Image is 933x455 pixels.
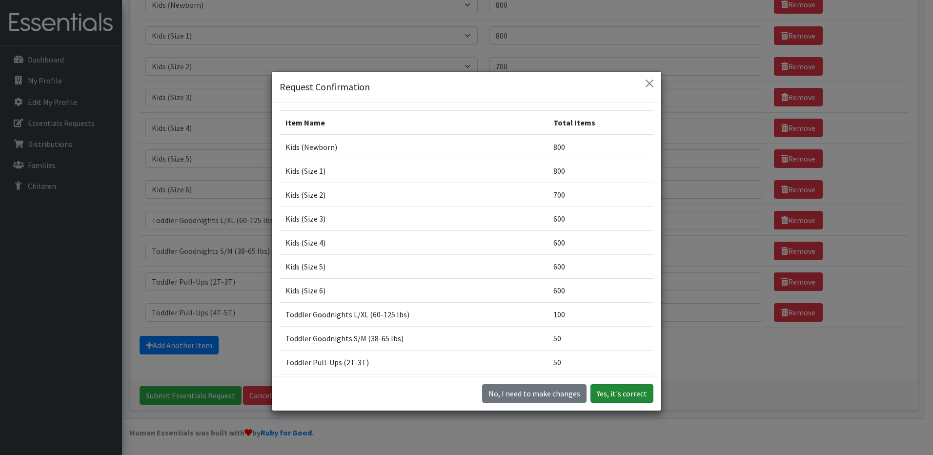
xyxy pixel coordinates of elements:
[280,327,548,351] td: Toddler Goodnights S/M (38-65 lbs)
[280,303,548,327] td: Toddler Goodnights L/XL (60-125 lbs)
[280,255,548,279] td: Kids (Size 5)
[590,384,653,403] button: Yes, it's correct
[548,279,653,303] td: 600
[280,279,548,303] td: Kids (Size 6)
[280,135,548,159] td: Kids (Newborn)
[280,159,548,183] td: Kids (Size 1)
[280,374,548,398] td: Toddler Pull-Ups (4T-5T)
[280,351,548,374] td: Toddler Pull-Ups (2T-3T)
[548,207,653,231] td: 600
[548,351,653,374] td: 50
[548,183,653,207] td: 700
[548,231,653,255] td: 600
[280,111,548,135] th: Item Name
[482,384,587,403] button: No I need to make changes
[548,327,653,351] td: 50
[280,183,548,207] td: Kids (Size 2)
[548,159,653,183] td: 800
[280,231,548,255] td: Kids (Size 4)
[548,255,653,279] td: 600
[548,135,653,159] td: 800
[548,374,653,398] td: 50
[280,80,370,94] h5: Request Confirmation
[642,76,657,91] button: Close
[548,303,653,327] td: 100
[280,207,548,231] td: Kids (Size 3)
[548,111,653,135] th: Total Items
